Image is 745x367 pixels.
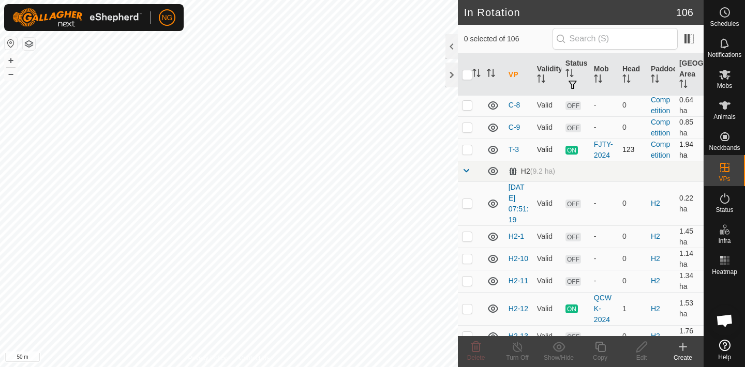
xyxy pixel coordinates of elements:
span: Neckbands [709,145,740,151]
th: Head [618,54,647,96]
a: H2 [651,199,660,207]
td: 0 [618,181,647,225]
p-sorticon: Activate to sort [679,81,688,89]
td: Valid [533,248,561,270]
td: 0.85 ha [675,116,704,139]
td: 0 [618,325,647,347]
span: Notifications [708,52,741,58]
a: H2-13 [509,332,528,340]
div: - [594,276,614,286]
div: QCWK-2024 [594,293,614,325]
p-sorticon: Activate to sort [622,76,631,84]
p-sorticon: Activate to sort [594,76,602,84]
a: H2-12 [509,304,528,313]
div: - [594,198,614,209]
span: Mobs [717,83,732,89]
a: Competition [651,140,670,159]
th: Status [561,54,590,96]
td: Valid [533,116,561,139]
span: OFF [565,101,581,110]
td: Valid [533,270,561,292]
span: NG [162,12,173,23]
p-sorticon: Activate to sort [651,76,659,84]
a: H2 [651,232,660,240]
a: C-8 [509,101,520,109]
span: ON [565,146,578,155]
span: OFF [565,277,581,286]
td: 1.53 ha [675,292,704,325]
button: Reset Map [5,37,17,50]
p-sorticon: Activate to sort [565,70,574,79]
div: Create [662,353,704,362]
a: H2 [651,254,660,263]
div: - [594,122,614,133]
td: Valid [533,139,561,161]
a: H2-1 [509,232,524,240]
a: C-9 [509,123,520,131]
div: - [594,331,614,342]
td: 0 [618,94,647,116]
div: - [594,100,614,111]
div: H2 [509,167,555,176]
td: 0 [618,225,647,248]
td: 1.14 ha [675,248,704,270]
span: (9.2 ha) [530,167,555,175]
a: [DATE] 07:51:19 [509,183,529,224]
span: Schedules [710,21,739,27]
span: OFF [565,124,581,132]
a: Competition [651,96,670,115]
td: Valid [533,225,561,248]
span: OFF [565,233,581,241]
th: VP [504,54,533,96]
th: Mob [590,54,618,96]
div: Open chat [709,305,740,336]
div: Edit [621,353,662,362]
td: 0 [618,248,647,270]
span: Help [718,354,731,360]
img: Gallagher Logo [12,8,142,27]
a: H2-11 [509,277,528,285]
a: T-3 [509,145,519,154]
span: Infra [718,238,731,244]
div: Show/Hide [538,353,579,362]
button: + [5,54,17,67]
span: OFF [565,332,581,341]
td: 123 [618,139,647,161]
td: 1.76 ha [675,325,704,347]
span: Delete [467,354,485,361]
div: Turn Off [497,353,538,362]
div: - [594,253,614,264]
td: 1.34 ha [675,270,704,292]
td: Valid [533,94,561,116]
a: Privacy Policy [188,354,227,363]
a: H2 [651,277,660,285]
a: H2 [651,332,660,340]
span: Heatmap [712,269,737,275]
td: 0.64 ha [675,94,704,116]
th: [GEOGRAPHIC_DATA] Area [675,54,704,96]
p-sorticon: Activate to sort [487,70,495,79]
td: Valid [533,181,561,225]
p-sorticon: Activate to sort [472,70,481,79]
td: 1.94 ha [675,139,704,161]
td: 0.22 ha [675,181,704,225]
a: H2-10 [509,254,528,263]
a: Help [704,335,745,364]
span: ON [565,304,578,313]
td: 0 [618,270,647,292]
span: VPs [719,176,730,182]
div: Copy [579,353,621,362]
th: Paddock [647,54,675,96]
span: 0 selected of 106 [464,34,553,44]
button: Map Layers [23,38,35,50]
td: Valid [533,292,561,325]
span: 106 [676,5,693,20]
button: – [5,68,17,80]
span: Animals [713,114,736,120]
h2: In Rotation [464,6,676,19]
td: Valid [533,325,561,347]
a: Competition [651,118,670,137]
a: Contact Us [239,354,270,363]
div: - [594,231,614,242]
td: 0 [618,116,647,139]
